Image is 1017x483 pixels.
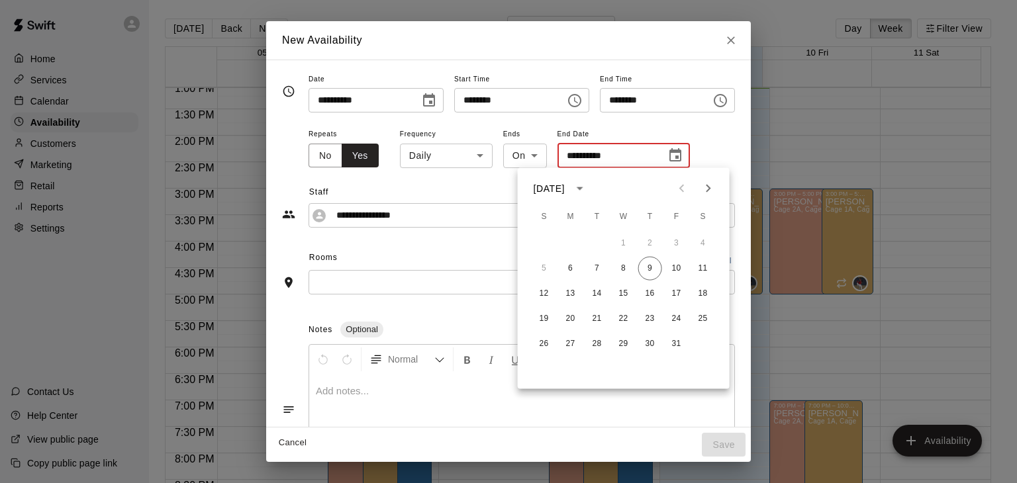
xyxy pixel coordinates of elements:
[665,257,689,281] button: 10
[638,204,662,230] span: Thursday
[612,332,636,356] button: 29
[309,71,444,89] span: Date
[600,71,735,89] span: End Time
[480,347,503,371] button: Format Italics
[282,208,295,221] svg: Staff
[532,282,556,306] button: 12
[695,175,722,202] button: Next month
[309,253,338,262] span: Rooms
[585,332,609,356] button: 28
[612,282,636,306] button: 15
[532,332,556,356] button: 26
[282,85,295,98] svg: Timing
[559,332,583,356] button: 27
[585,307,609,331] button: 21
[719,28,743,52] button: Close
[309,144,379,168] div: outlined button group
[271,433,314,453] button: Cancel
[309,126,389,144] span: Repeats
[691,307,715,331] button: 25
[665,307,689,331] button: 24
[503,126,547,144] span: Ends
[416,87,442,114] button: Choose date, selected date is Oct 6, 2025
[557,126,690,144] span: End Date
[400,126,493,144] span: Frequency
[585,282,609,306] button: 14
[534,181,565,195] div: [DATE]
[612,204,636,230] span: Wednesday
[662,142,689,169] button: Choose date
[559,204,583,230] span: Monday
[569,177,591,200] button: calendar view is open, switch to year view
[707,87,734,114] button: Choose time, selected time is 1:30 PM
[559,257,583,281] button: 6
[309,325,332,334] span: Notes
[638,282,662,306] button: 16
[638,307,662,331] button: 23
[364,347,450,371] button: Formatting Options
[559,282,583,306] button: 13
[503,144,547,168] div: On
[456,347,479,371] button: Format Bold
[504,347,526,371] button: Format Underline
[400,144,493,168] div: Daily
[585,204,609,230] span: Tuesday
[336,347,358,371] button: Redo
[691,282,715,306] button: 18
[454,71,589,89] span: Start Time
[559,307,583,331] button: 20
[691,257,715,281] button: 11
[638,332,662,356] button: 30
[282,403,295,416] svg: Notes
[282,276,295,289] svg: Rooms
[665,282,689,306] button: 17
[340,324,383,334] span: Optional
[388,353,434,366] span: Normal
[665,204,689,230] span: Friday
[691,204,715,230] span: Saturday
[585,257,609,281] button: 7
[309,144,342,168] button: No
[665,332,689,356] button: 31
[342,144,379,168] button: Yes
[282,32,362,49] h6: New Availability
[561,87,588,114] button: Choose time, selected time is 1:00 PM
[638,257,662,281] button: 9
[612,257,636,281] button: 8
[532,204,556,230] span: Sunday
[309,182,735,203] span: Staff
[612,307,636,331] button: 22
[532,307,556,331] button: 19
[312,347,334,371] button: Undo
